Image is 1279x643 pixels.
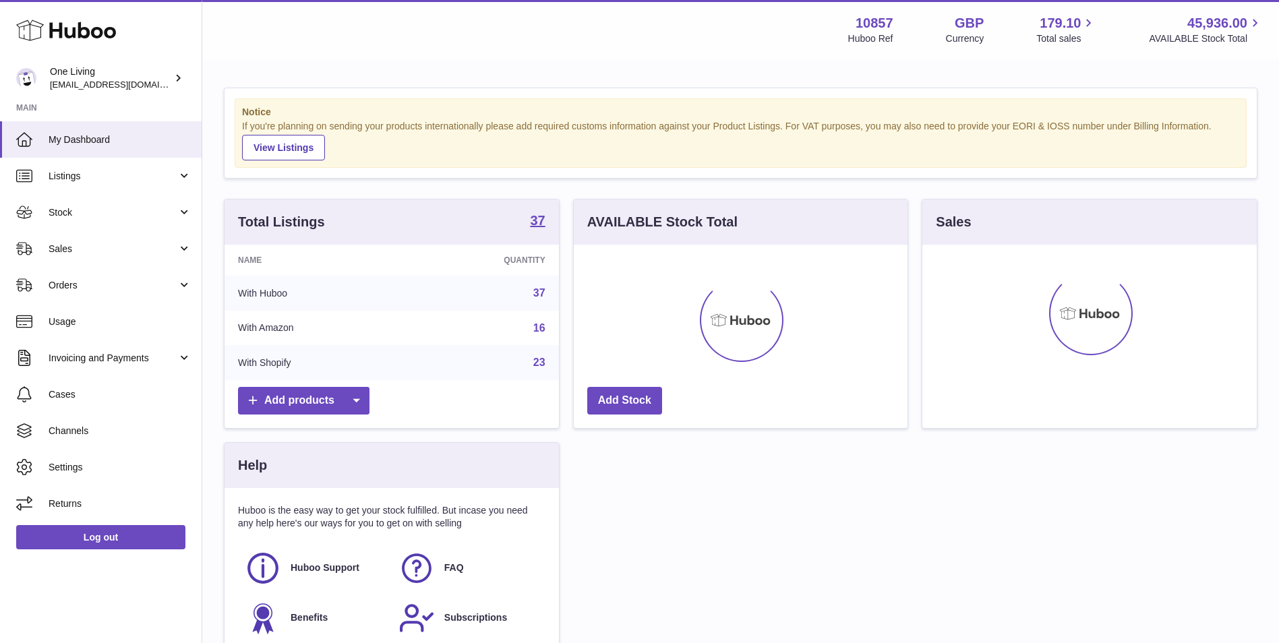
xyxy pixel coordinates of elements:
a: Subscriptions [398,600,539,636]
span: My Dashboard [49,133,191,146]
div: Huboo Ref [848,32,893,45]
a: 16 [533,322,545,334]
span: Settings [49,461,191,474]
a: Add Stock [587,387,662,415]
span: Stock [49,206,177,219]
div: Currency [946,32,984,45]
td: With Amazon [225,311,407,346]
h3: Sales [936,213,971,231]
th: Name [225,245,407,276]
span: Returns [49,497,191,510]
span: Huboo Support [291,561,359,574]
span: FAQ [444,561,464,574]
strong: GBP [955,14,984,32]
span: AVAILABLE Stock Total [1149,32,1263,45]
span: Total sales [1036,32,1096,45]
span: Subscriptions [444,611,507,624]
a: 37 [533,287,545,299]
h3: AVAILABLE Stock Total [587,213,738,231]
span: Channels [49,425,191,437]
div: If you're planning on sending your products internationally please add required customs informati... [242,120,1239,160]
span: Listings [49,170,177,183]
a: Benefits [245,600,385,636]
span: Invoicing and Payments [49,352,177,365]
h3: Help [238,456,267,474]
a: Huboo Support [245,550,385,586]
a: 23 [533,357,545,368]
h3: Total Listings [238,213,325,231]
p: Huboo is the easy way to get your stock fulfilled. But incase you need any help here's our ways f... [238,504,545,530]
strong: Notice [242,106,1239,119]
span: [EMAIL_ADDRESS][DOMAIN_NAME] [50,79,198,90]
a: 37 [530,214,545,230]
a: FAQ [398,550,539,586]
span: Sales [49,243,177,255]
span: 45,936.00 [1187,14,1247,32]
span: 179.10 [1040,14,1081,32]
a: Add products [238,387,369,415]
a: View Listings [242,135,325,160]
a: 45,936.00 AVAILABLE Stock Total [1149,14,1263,45]
img: internalAdmin-10857@internal.huboo.com [16,68,36,88]
div: One Living [50,65,171,91]
strong: 10857 [856,14,893,32]
strong: 37 [530,214,545,227]
a: Log out [16,525,185,549]
td: With Huboo [225,276,407,311]
th: Quantity [407,245,558,276]
td: With Shopify [225,345,407,380]
a: 179.10 Total sales [1036,14,1096,45]
span: Orders [49,279,177,292]
span: Usage [49,315,191,328]
span: Cases [49,388,191,401]
span: Benefits [291,611,328,624]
